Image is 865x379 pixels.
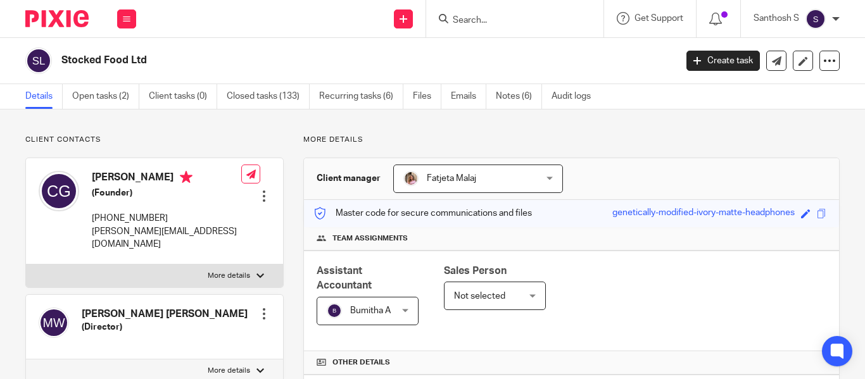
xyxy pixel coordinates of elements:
a: Audit logs [552,84,600,109]
p: [PHONE_NUMBER] [92,212,241,225]
span: Fatjeta Malaj [427,174,476,183]
a: Open tasks (2) [72,84,139,109]
a: Notes (6) [496,84,542,109]
h2: Stocked Food Ltd [61,54,546,67]
img: Pixie [25,10,89,27]
span: Not selected [454,292,505,301]
span: Get Support [635,14,683,23]
i: Primary [180,171,193,183]
img: svg%3E [805,9,826,29]
p: Master code for secure communications and files [313,207,532,220]
span: Assistant Accountant [317,266,372,290]
div: genetically-modified-ivory-matte-headphones [612,206,795,221]
h5: (Founder) [92,187,241,199]
input: Search [451,15,565,27]
a: Details [25,84,63,109]
a: Create task [686,51,760,71]
span: Bumitha A [350,306,391,315]
span: Team assignments [332,233,408,244]
a: Closed tasks (133) [227,84,310,109]
p: Client contacts [25,135,284,145]
h4: [PERSON_NAME] [PERSON_NAME] [82,308,248,321]
img: MicrosoftTeams-image%20(5).png [403,171,419,186]
p: [PERSON_NAME][EMAIL_ADDRESS][DOMAIN_NAME] [92,225,241,251]
img: svg%3E [25,47,52,74]
h5: (Director) [82,321,248,333]
a: Recurring tasks (6) [319,84,403,109]
p: More details [208,366,250,376]
img: svg%3E [39,171,79,211]
h4: [PERSON_NAME] [92,171,241,187]
h3: Client manager [317,172,381,185]
span: Sales Person [444,266,507,276]
a: Emails [451,84,486,109]
p: Santhosh S [754,12,799,25]
p: More details [208,271,250,281]
span: Other details [332,357,390,368]
a: Files [413,84,441,109]
a: Client tasks (0) [149,84,217,109]
p: More details [303,135,840,145]
img: svg%3E [39,308,69,338]
img: svg%3E [327,303,342,318]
